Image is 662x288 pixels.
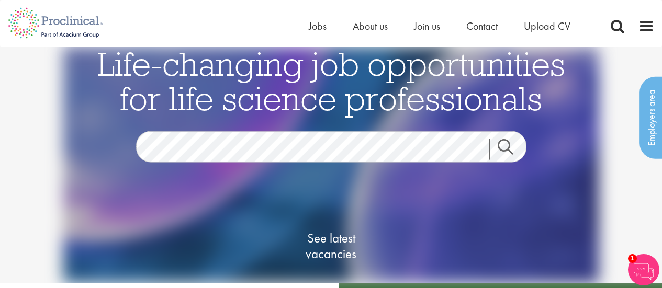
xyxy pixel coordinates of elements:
[628,254,637,263] span: 1
[279,231,384,262] span: See latest vacancies
[489,139,534,160] a: Job search submit button
[63,47,599,283] img: candidate home
[97,43,565,119] span: Life-changing job opportunities for life science professionals
[628,254,659,285] img: Chatbot
[414,19,440,33] a: Join us
[466,19,498,33] a: Contact
[353,19,388,33] a: About us
[524,19,570,33] a: Upload CV
[309,19,327,33] a: Jobs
